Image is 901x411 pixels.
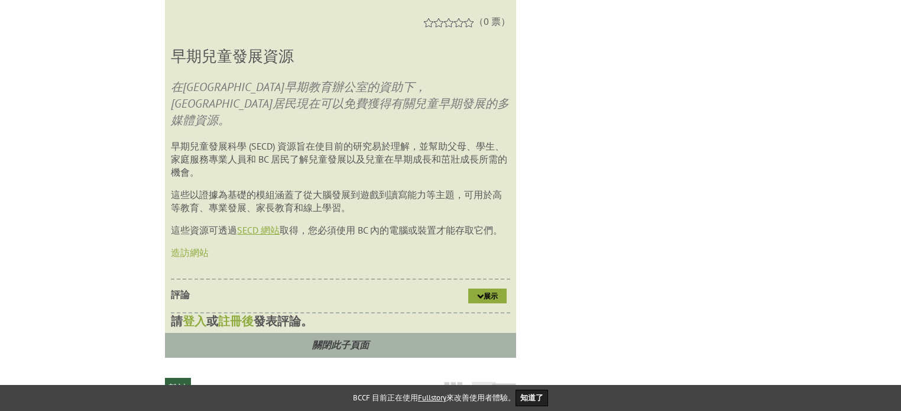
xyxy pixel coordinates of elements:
font: 在[GEOGRAPHIC_DATA]早期教育辦公室的資助下，[GEOGRAPHIC_DATA]居民現在可以免費獲得有關兒童早期發展的多媒體資源。 [171,79,509,128]
button: 知道了 [516,390,548,406]
a: 造訪網站 [171,247,209,258]
font: 這些以證據為基礎的模組涵蓋了從大腦發展到遊戲到讀寫能力等主題，可用於高等教育、專業發展、家長教育和線上學習。 [171,189,502,213]
a: 3 [444,18,453,27]
font: 請 [171,313,183,329]
font: 早期兒童發展資源 [171,46,294,66]
a: 4 [454,18,464,27]
a: 關閉此子頁面 [165,333,516,358]
font: 關閉此子頁面 [312,339,369,351]
a: 註冊後 [218,313,254,329]
a: 2 [434,18,443,27]
img: slide-icon.png [472,381,516,400]
font: 取得，您必須使用 BC 內的電腦或裝置才能存取它們。 [280,224,503,236]
font: 早期兒童發展科學 (SECD) 資源旨在使目前的研究易於理解，並幫助父母、學生、家庭服務專業人員和 BC 居民了解兒童發展以及兒童在早期成長和茁壯成長所需的機會。 [171,140,507,178]
img: grid-icon.png [444,382,462,400]
font: （0 票） [474,15,510,27]
font: 評論 [171,289,190,300]
a: 5 [464,18,474,27]
a: Fullstory [418,393,446,403]
a: SECD 網站 [237,224,280,236]
a: 展示 [468,289,507,303]
font: 發表評論。 [254,313,313,329]
font: 展示 [484,292,498,300]
font: 這些資源可透過 [171,224,237,236]
font: BCCF 目前正在使用 [353,393,418,403]
font: 知道了 [520,393,543,402]
font: 來改善使用者體驗。 [446,393,516,403]
font: 雜誌 [168,381,187,394]
a: 登入 [183,313,206,329]
a: 1 [424,18,433,27]
font: 或 [206,313,218,329]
